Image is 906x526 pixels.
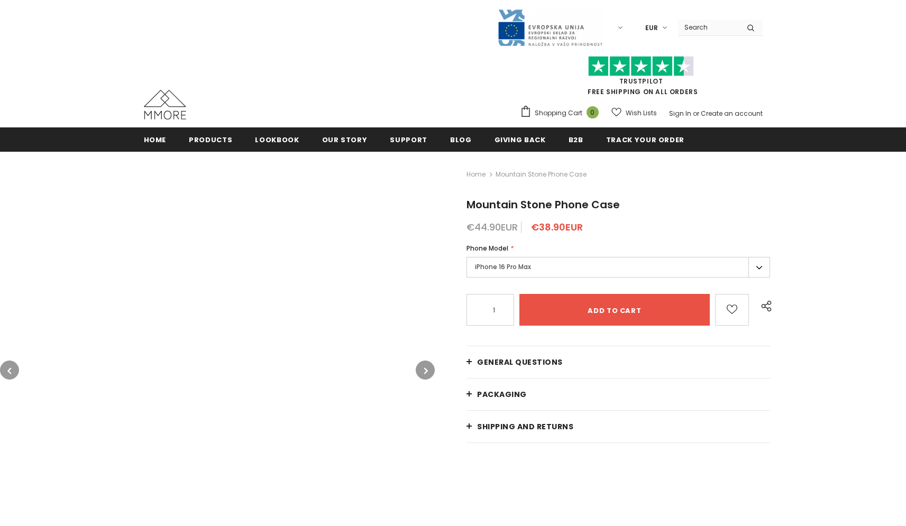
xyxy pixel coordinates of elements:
[520,105,604,121] a: Shopping Cart 0
[322,127,368,151] a: Our Story
[477,421,573,432] span: Shipping and returns
[450,127,472,151] a: Blog
[531,220,583,234] span: €38.90EUR
[619,77,663,86] a: Trustpilot
[669,109,691,118] a: Sign In
[569,127,583,151] a: B2B
[519,294,709,326] input: Add to cart
[606,127,684,151] a: Track your order
[626,108,657,118] span: Wish Lists
[390,127,427,151] a: support
[255,127,299,151] a: Lookbook
[390,135,427,145] span: support
[606,135,684,145] span: Track your order
[144,135,167,145] span: Home
[701,109,763,118] a: Create an account
[450,135,472,145] span: Blog
[189,127,232,151] a: Products
[255,135,299,145] span: Lookbook
[497,8,603,47] img: Javni Razpis
[477,389,527,400] span: PACKAGING
[693,109,699,118] span: or
[477,357,563,367] span: General Questions
[144,90,186,119] img: MMORE Cases
[611,104,657,122] a: Wish Lists
[466,168,486,181] a: Home
[466,197,620,212] span: Mountain Stone Phone Case
[466,379,770,410] a: PACKAGING
[466,220,518,234] span: €44.90EUR
[466,346,770,378] a: General Questions
[535,108,582,118] span: Shopping Cart
[466,411,770,442] a: Shipping and returns
[189,135,232,145] span: Products
[645,23,658,33] span: EUR
[587,106,599,118] span: 0
[144,127,167,151] a: Home
[495,127,546,151] a: Giving back
[466,244,508,253] span: Phone Model
[569,135,583,145] span: B2B
[520,61,763,96] span: FREE SHIPPING ON ALL ORDERS
[322,135,368,145] span: Our Story
[496,168,587,181] span: Mountain Stone Phone Case
[678,20,739,35] input: Search Site
[588,56,694,77] img: Trust Pilot Stars
[466,257,770,278] label: iPhone 16 Pro Max
[495,135,546,145] span: Giving back
[497,23,603,32] a: Javni Razpis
